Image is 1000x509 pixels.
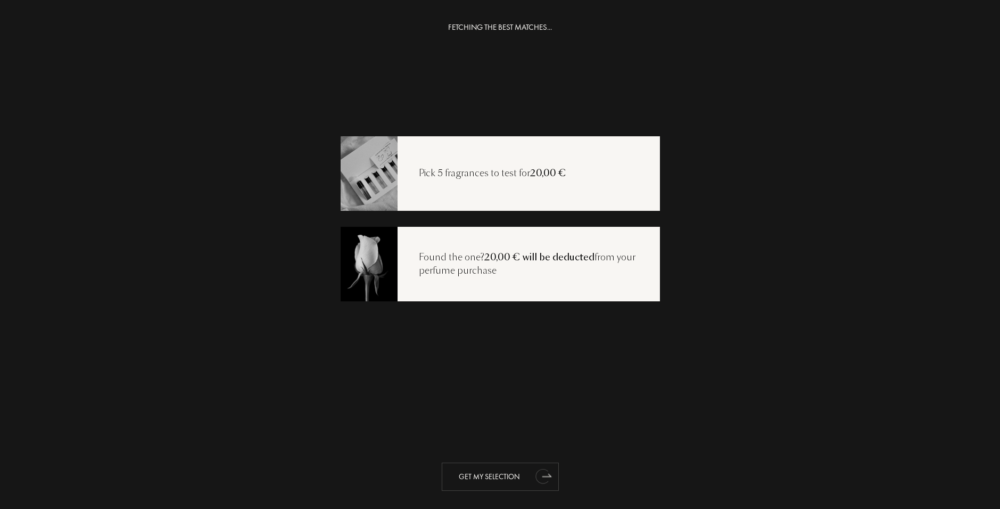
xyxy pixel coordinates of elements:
div: FETCHING THE BEST MATCHES... [448,21,552,34]
div: Pick 5 fragrances to test for [398,167,588,180]
span: 20,00 € [530,167,566,179]
img: recoload1.png [340,135,398,211]
div: animation [533,465,554,487]
img: recoload3.png [340,225,398,302]
div: Found the one? from your perfume purchase [398,251,660,278]
span: 20,00 € will be deducted [484,251,594,264]
div: Get my selection [442,463,559,491]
